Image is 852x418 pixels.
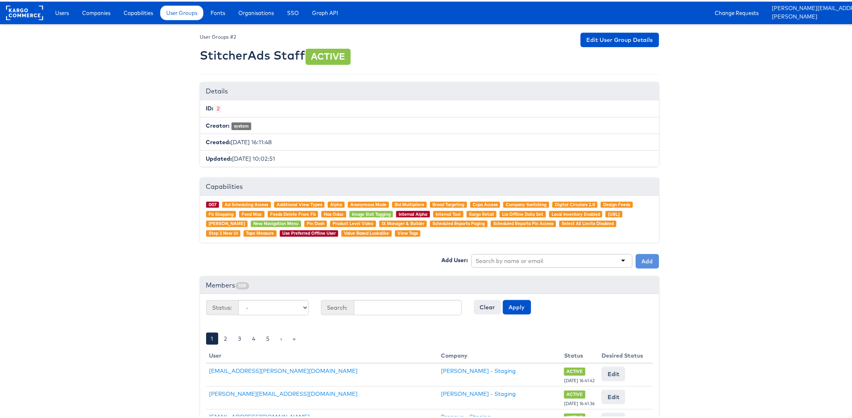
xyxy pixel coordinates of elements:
[200,149,659,165] li: [DATE] 10:02:51
[215,104,222,111] code: 2
[564,389,585,397] span: ACTIVE
[206,137,231,144] b: Created:
[248,331,261,343] a: 4
[288,331,301,343] a: »
[262,331,275,343] a: 5
[287,7,299,15] span: SSO
[350,200,387,206] a: Anonymous Mode
[76,4,116,19] a: Companies
[636,252,659,267] button: Add
[209,229,238,234] a: Step 3 New UI
[709,4,765,19] a: Change Requests
[503,210,544,215] a: Lia Offline Data Set
[399,210,428,215] a: Internal Alpha
[598,347,646,362] th: Desired Status
[473,200,498,206] a: Ccpa Access
[225,200,268,206] a: Ad Scheduling Access
[382,219,424,225] a: IX Manager & Builder
[270,210,316,215] a: Feeds Delete From Fb
[564,366,585,374] span: ACTIVE
[232,4,280,19] a: Organisations
[209,219,245,225] a: [PERSON_NAME]
[312,7,338,15] span: Graph API
[581,31,659,46] a: Edit User Group Details
[160,4,203,19] a: User Groups
[234,331,246,343] a: 3
[200,176,659,194] div: Capabilities
[211,7,225,15] span: Fonts
[166,7,197,15] span: User Groups
[206,153,232,161] b: Updated:
[608,210,620,215] a: [URL]
[436,210,461,215] a: Internal Tool
[206,347,438,362] th: User
[236,281,249,288] span: 109
[282,229,336,234] a: Use Preferred Offline User
[474,298,501,313] button: Clear
[476,255,545,263] input: Search by name or email
[602,388,625,403] button: Edit
[438,347,561,362] th: Company
[242,210,262,215] a: Feed Max
[219,331,232,343] a: 2
[206,103,214,110] b: ID:
[82,7,110,15] span: Companies
[331,200,342,206] a: Alpha
[561,347,598,362] th: Status
[432,200,464,206] a: Broad Targeting
[281,4,305,19] a: SSO
[209,389,358,396] a: [PERSON_NAME][EMAIL_ADDRESS][DOMAIN_NAME]
[352,210,391,215] a: Image Slot Tagging
[503,298,531,313] button: Apply
[124,7,153,15] span: Capabilities
[442,255,468,263] label: Add User:
[206,298,238,314] span: Status:
[49,4,75,19] a: Users
[564,399,595,405] span: [DATE] 16:41:36
[321,298,354,314] span: Search:
[604,200,631,206] a: Design Feeds
[555,200,595,206] a: Digital Circulars 2.0
[206,331,218,343] a: 1
[344,229,389,234] a: Value Based Lookalike
[395,200,424,206] a: Bid Multipliers
[209,366,358,373] a: [EMAIL_ADDRESS][PERSON_NAME][DOMAIN_NAME]
[306,47,351,63] span: ACTIVE
[276,331,287,343] a: ›
[200,81,659,99] div: Details
[118,4,159,19] a: Capabilities
[209,210,234,215] a: Fb Shopping
[209,200,217,206] a: 007
[433,219,485,225] a: Scheduled Reports Paging
[397,229,418,234] a: View Tags
[493,219,553,225] a: Scheduled Reports Pin Access
[333,219,374,225] a: Product Level Video
[55,7,69,15] span: Users
[602,365,625,380] button: Edit
[232,121,252,128] span: system
[205,4,231,19] a: Fonts
[200,275,659,293] div: Members
[206,120,230,128] b: Creator:
[200,132,659,149] li: [DATE] 16:11:48
[441,366,516,373] a: [PERSON_NAME] - Staging
[324,210,344,215] a: Has Odax
[564,376,595,382] span: [DATE] 16:41:42
[277,200,322,206] a: Additional View Types
[307,219,325,225] a: Pin Dash
[253,219,298,225] a: New Navigation Menu
[238,7,274,15] span: Organisations
[246,229,274,234] a: Tape Measure
[469,210,494,215] a: Kargo Retail
[200,32,237,38] small: User Groups #2
[552,210,600,215] a: Local Inventory Enabled
[562,219,614,225] a: Select All Limits Disabled
[306,4,344,19] a: Graph API
[441,389,516,396] a: [PERSON_NAME] - Staging
[200,47,351,60] h2: StitcherAds Staff
[506,200,547,206] a: Company Switching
